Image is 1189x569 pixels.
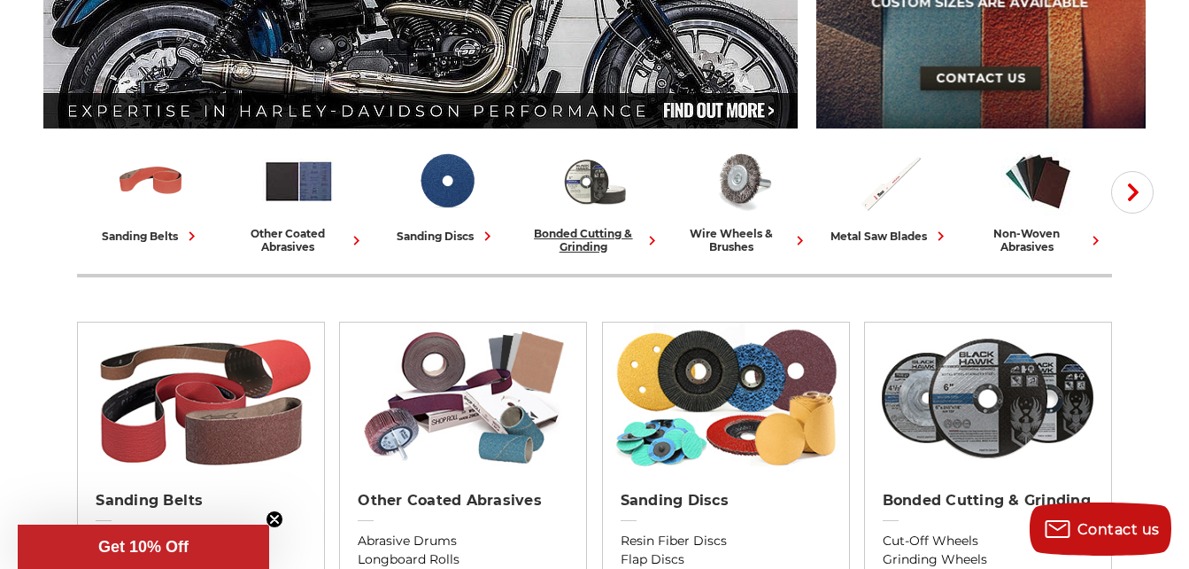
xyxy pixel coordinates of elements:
a: Flap Discs [621,550,831,569]
img: Sanding Discs [611,323,840,473]
a: other coated abrasives [232,144,366,253]
a: Abrasive Drums [358,532,568,550]
span: Get 10% Off [98,538,189,556]
img: Bonded Cutting & Grinding [873,323,1102,473]
img: Wire Wheels & Brushes [706,144,779,218]
div: wire wheels & brushes [676,227,809,253]
img: Sanding Discs [410,144,483,218]
a: sanding discs [380,144,513,246]
img: Bonded Cutting & Grinding [558,144,631,218]
a: sanding belts [84,144,218,246]
button: Close teaser [266,511,283,528]
div: sanding belts [102,227,201,246]
h2: Sanding Belts [96,492,306,510]
div: metal saw blades [830,227,950,246]
div: bonded cutting & grinding [528,227,661,253]
a: metal saw blades [823,144,957,246]
img: Other Coated Abrasives [349,323,578,473]
img: Other Coated Abrasives [262,144,336,218]
a: Cut-Off Wheels [883,532,1093,550]
a: Longboard Rolls [358,550,568,569]
h2: Sanding Discs [621,492,831,510]
a: Resin Fiber Discs [621,532,831,550]
a: non-woven abrasives [971,144,1105,253]
button: Next [1111,171,1154,214]
img: Metal Saw Blades [853,144,927,218]
div: Get 10% OffClose teaser [18,525,269,569]
h2: Bonded Cutting & Grinding [883,492,1093,510]
img: Non-woven Abrasives [1001,144,1075,218]
h2: Other Coated Abrasives [358,492,568,510]
a: bonded cutting & grinding [528,144,661,253]
div: other coated abrasives [232,227,366,253]
div: sanding discs [397,227,497,246]
a: wire wheels & brushes [676,144,809,253]
button: Contact us [1030,503,1171,556]
a: Grinding Wheels [883,550,1093,569]
span: Contact us [1077,521,1160,538]
img: Sanding Belts [114,144,188,218]
img: Sanding Belts [87,323,316,473]
div: non-woven abrasives [971,227,1105,253]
